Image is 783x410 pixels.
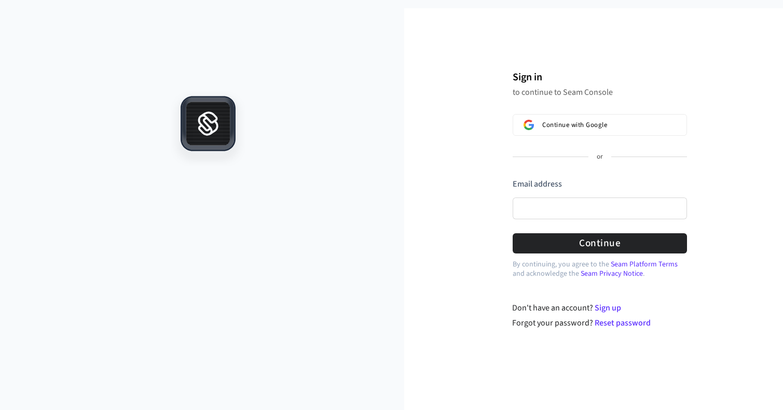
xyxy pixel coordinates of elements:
button: Sign in with GoogleContinue with Google [513,114,687,136]
a: Seam Platform Terms [611,259,678,270]
a: Seam Privacy Notice [581,268,643,279]
img: Sign in with Google [524,120,534,130]
label: Email address [513,178,562,190]
div: Forgot your password? [512,317,687,329]
p: or [597,152,603,162]
h1: Sign in [513,69,687,85]
button: Continue [513,233,687,253]
a: Sign up [595,302,621,314]
span: Continue with Google [542,121,607,129]
p: to continue to Seam Console [513,87,687,97]
p: By continuing, you agree to the and acknowledge the . [513,260,687,278]
a: Reset password [595,317,651,329]
div: Don't have an account? [512,302,687,314]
